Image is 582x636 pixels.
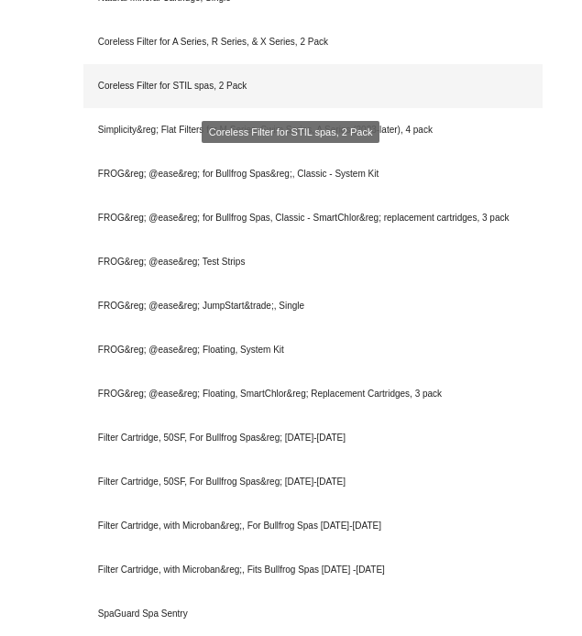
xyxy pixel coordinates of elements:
[83,548,543,592] div: Filter Cartridge, with Microban&reg;, Fits Bullfrog Spas [DATE] -[DATE]
[83,196,543,240] div: FROG&reg; @ease&reg; for Bullfrog Spas, Classic - SmartChlor&reg; replacement cartridges, 3 pack
[83,284,543,328] div: FROG&reg; @ease&reg; JumpStart&trade;, Single
[83,240,543,284] div: FROG&reg; @ease&reg; Test Strips
[83,20,543,64] div: Coreless Filter for A Series, R Series, & X Series, 2 Pack
[83,416,543,460] div: Filter Cartridge, 50SF, For Bullfrog Spas&reg; [DATE]-[DATE]
[83,504,543,548] div: Filter Cartridge, with Microban&reg;, For Bullfrog Spas [DATE]-[DATE]
[83,372,543,416] div: FROG&reg; @ease&reg; Floating, SmartChlor&reg; Replacement Cartridges, 3 pack
[83,460,543,504] div: Filter Cartridge, 50SF, For Bullfrog Spas&reg; [DATE]-[DATE]
[83,152,543,196] div: FROG&reg; @ease&reg; for Bullfrog Spas&reg;, Classic - System Kit
[83,108,543,152] div: Simplicity&reg; Flat Filters for M Series, Swim Series, A Series (2023-later), 4 pack
[83,328,543,372] div: FROG&reg; @ease&reg; Floating, System Kit
[83,64,543,108] div: Coreless Filter for STIL spas, 2 Pack
[83,592,543,636] div: SpaGuard Spa Sentry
